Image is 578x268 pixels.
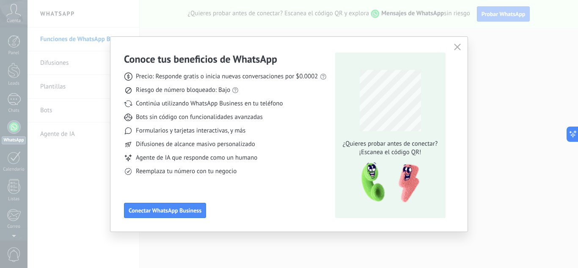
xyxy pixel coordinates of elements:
[124,52,277,66] h3: Conoce tus beneficios de WhatsApp
[136,127,245,135] span: Formularios y tarjetas interactivas, y más
[340,148,440,157] span: ¡Escanea el código QR!
[136,113,263,122] span: Bots sin código con funcionalidades avanzadas
[136,140,255,149] span: Difusiones de alcance masivo personalizado
[129,207,201,213] span: Conectar WhatsApp Business
[340,140,440,148] span: ¿Quieres probar antes de conectar?
[136,99,283,108] span: Continúa utilizando WhatsApp Business en tu teléfono
[136,86,230,94] span: Riesgo de número bloqueado: Bajo
[136,167,237,176] span: Reemplaza tu número con tu negocio
[136,72,318,81] span: Precio: Responde gratis o inicia nuevas conversaciones por $0.0002
[124,203,206,218] button: Conectar WhatsApp Business
[354,160,421,205] img: qr-pic-1x.png
[136,154,257,162] span: Agente de IA que responde como un humano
